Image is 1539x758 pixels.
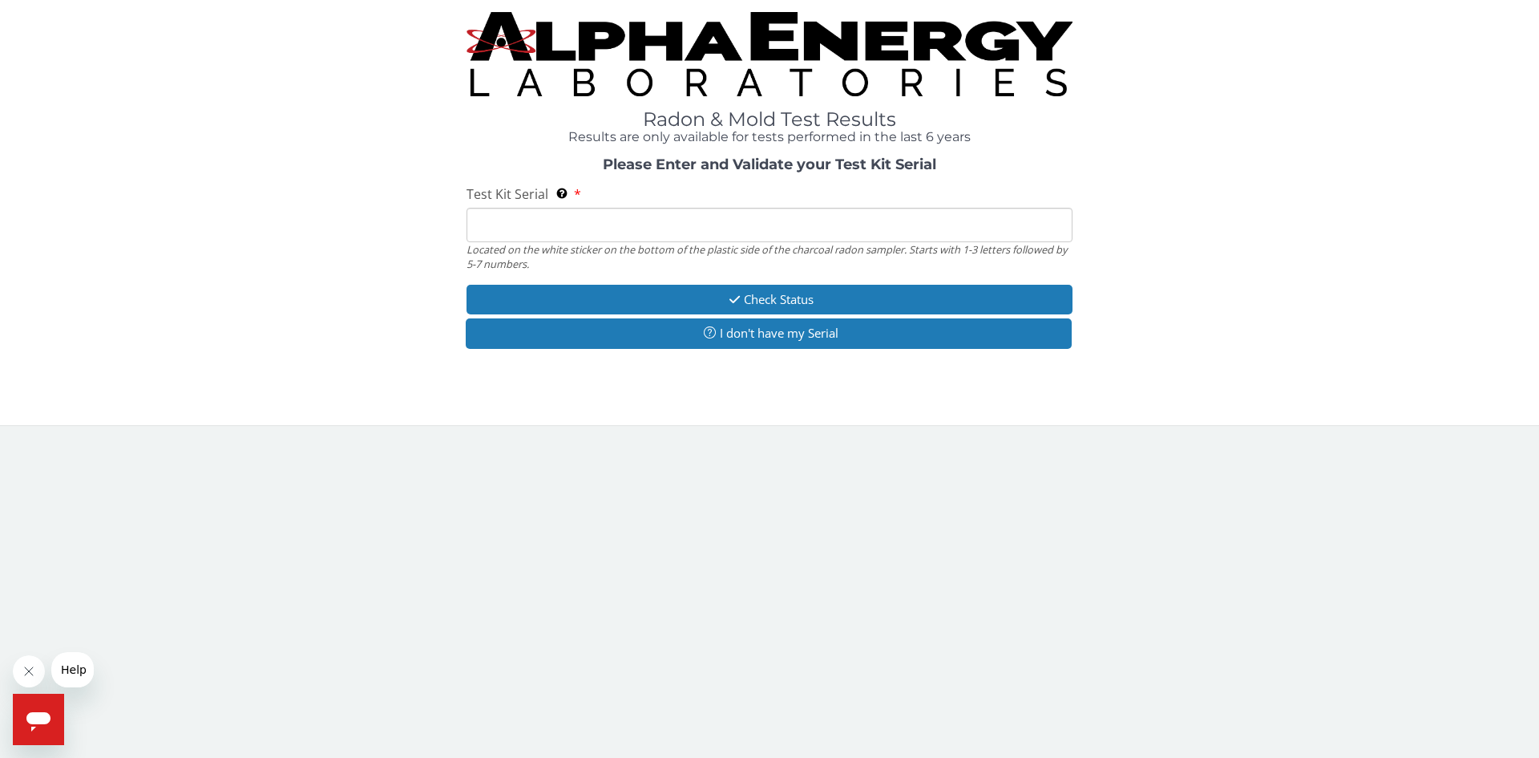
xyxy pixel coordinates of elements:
[603,156,936,173] strong: Please Enter and Validate your Test Kit Serial
[467,242,1072,272] div: Located on the white sticker on the bottom of the plastic side of the charcoal radon sampler. Sta...
[13,655,45,687] iframe: Close message
[467,285,1072,314] button: Check Status
[466,318,1072,348] button: I don't have my Serial
[13,694,64,745] iframe: Button to launch messaging window
[467,109,1072,130] h1: Radon & Mold Test Results
[467,12,1072,96] img: TightCrop.jpg
[467,130,1072,144] h4: Results are only available for tests performed in the last 6 years
[51,652,94,687] iframe: Message from company
[467,185,548,203] span: Test Kit Serial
